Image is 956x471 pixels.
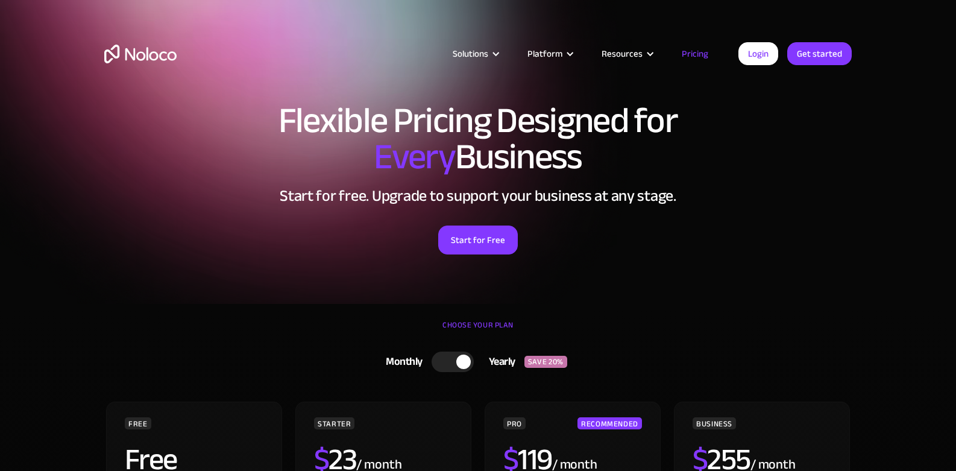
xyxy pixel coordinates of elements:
[104,45,177,63] a: home
[787,42,852,65] a: Get started
[667,46,723,62] a: Pricing
[503,417,526,429] div: PRO
[524,356,567,368] div: SAVE 20%
[438,226,518,254] a: Start for Free
[693,417,736,429] div: BUSINESS
[738,42,778,65] a: Login
[474,353,524,371] div: Yearly
[125,417,151,429] div: FREE
[512,46,586,62] div: Platform
[438,46,512,62] div: Solutions
[374,123,455,191] span: Every
[602,46,643,62] div: Resources
[314,417,354,429] div: STARTER
[371,353,432,371] div: Monthly
[104,103,852,175] h1: Flexible Pricing Designed for Business
[527,46,562,62] div: Platform
[577,417,642,429] div: RECOMMENDED
[104,187,852,205] h2: Start for free. Upgrade to support your business at any stage.
[453,46,488,62] div: Solutions
[586,46,667,62] div: Resources
[104,316,852,346] div: CHOOSE YOUR PLAN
